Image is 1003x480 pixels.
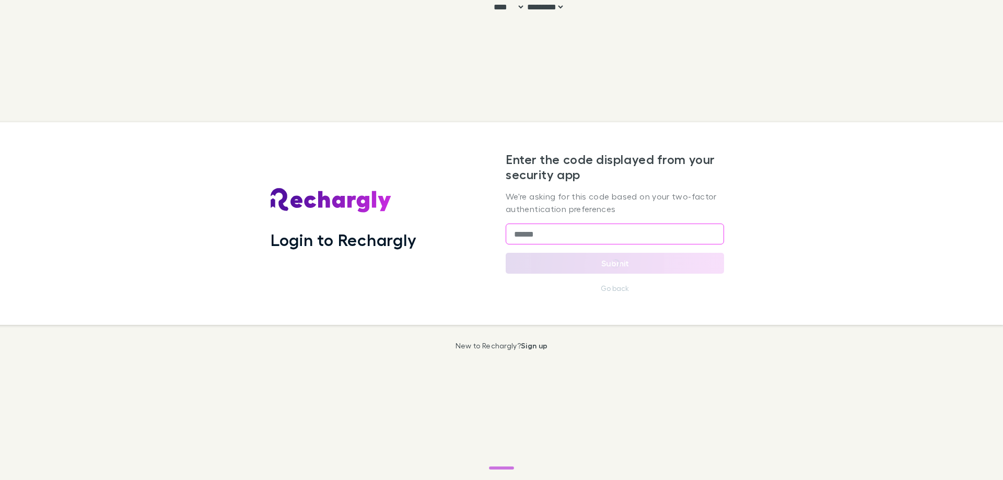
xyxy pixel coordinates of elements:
[506,253,724,274] button: Submit
[456,342,548,350] p: New to Rechargly?
[594,282,635,295] button: Go back
[521,341,547,350] a: Sign up
[967,444,993,470] iframe: Intercom live chat
[506,152,724,182] h2: Enter the code displayed from your security app
[271,188,392,213] img: Rechargly's Logo
[271,230,416,250] h1: Login to Rechargly
[506,190,724,215] p: We're asking for this code based on your two-factor authentication preferences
